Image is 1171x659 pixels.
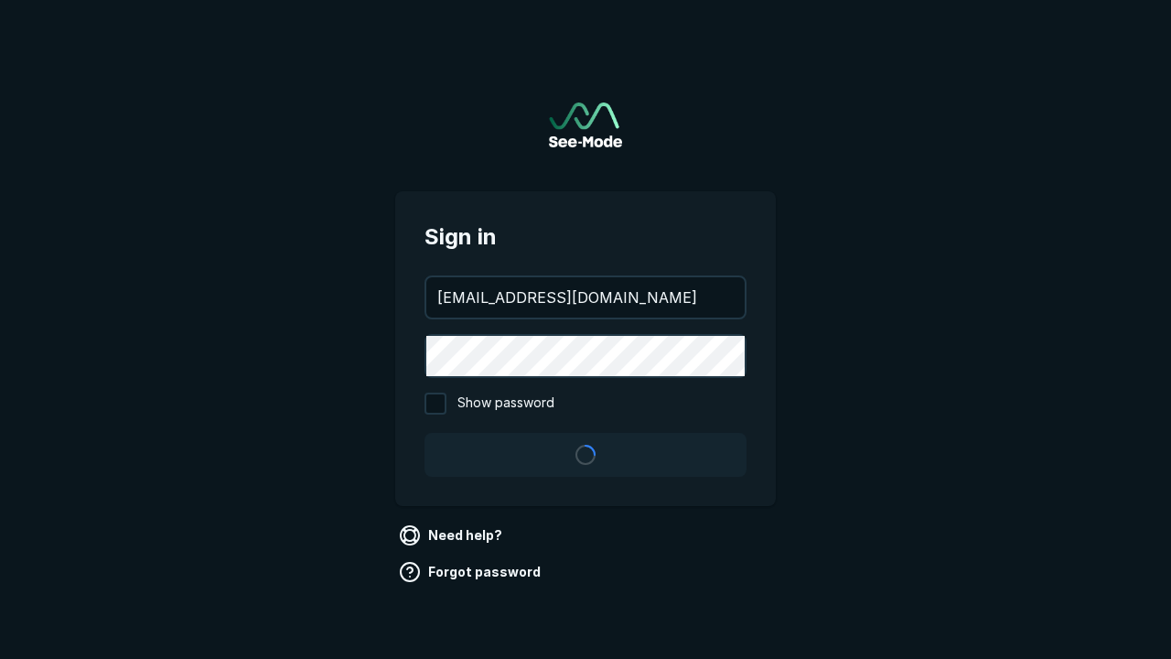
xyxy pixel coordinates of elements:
a: Need help? [395,521,510,550]
a: Go to sign in [549,103,622,147]
span: Sign in [424,221,747,254]
a: Forgot password [395,557,548,587]
input: your@email.com [426,277,745,318]
img: See-Mode Logo [549,103,622,147]
span: Show password [457,393,554,415]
